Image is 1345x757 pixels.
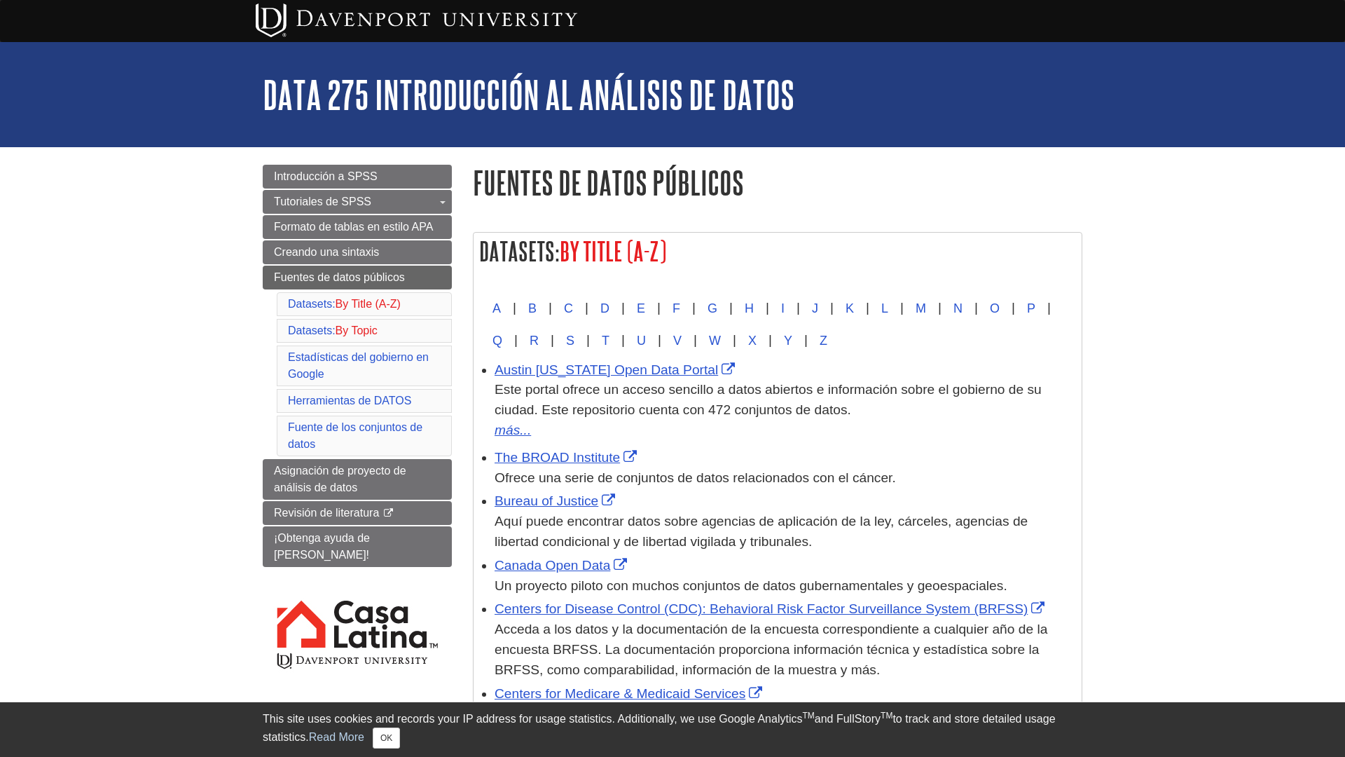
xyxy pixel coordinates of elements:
[288,298,401,310] a: Datasets:By Title (A-Z)
[808,325,839,357] button: Z
[495,620,1075,680] div: Acceda a los datos y la documentación de la encuesta correspondiente a cualquier año de la encues...
[263,459,452,500] a: Asignación de proyecto de análisis de datos
[495,468,1075,489] div: Ofrece una serie de conjuntos de datos relacionados con el cáncer.
[978,292,1012,325] button: O
[661,292,692,325] button: F
[590,325,621,357] button: T
[904,292,938,325] button: M
[288,395,411,407] a: Herramientas de DATOS
[481,325,514,357] button: Q
[495,512,1075,552] div: Aquí puede encontrar datos sobre agencias de aplicación de la ley, cárceles, agencias de libertad...
[481,292,513,325] button: A
[263,165,452,189] a: Introducción a SPSS
[769,292,796,325] button: I
[552,292,585,325] button: C
[263,266,452,289] a: Fuentes de datos públicos
[263,501,452,525] a: Revisión de literatura
[288,421,422,450] a: Fuente de los conjuntos de datos
[274,246,379,258] span: Creando una sintaxis
[941,292,974,325] button: N
[336,298,401,310] span: By Title (A-Z)
[263,215,452,239] a: Formato de tablas en estilo APA
[661,325,694,357] button: V
[800,292,830,325] button: J
[696,292,729,325] button: G
[263,711,1082,749] div: This site uses cookies and records your IP address for usage statistics. Additionally, we use Goo...
[495,493,619,508] a: Link opens in new window
[495,362,738,377] a: Link opens in new window
[495,450,640,465] a: Link opens in new window
[733,292,766,325] button: H
[588,292,621,325] button: D
[802,711,814,721] sup: TM
[881,711,892,721] sup: TM
[481,292,1075,357] div: | | | | | | | | | | | | | | | | | | | | | | | | |
[263,526,452,567] a: ¡Obtenga ayuda de [PERSON_NAME]!
[625,292,657,325] button: E
[772,325,804,357] button: Y
[834,292,866,325] button: K
[516,292,549,325] button: B
[274,170,378,182] span: Introducción a SPSS
[263,73,794,116] a: DATA 275 Introducción al análisis de datos
[309,731,364,743] a: Read More
[274,271,405,283] span: Fuentes de datos públicos
[288,351,429,380] a: Estadísticas del gobierno en Google
[495,601,1048,616] a: Link opens in new window
[274,196,371,207] span: Tutoriales de SPSS
[554,325,586,357] button: S
[495,558,630,573] a: Link opens in new window
[274,532,370,561] span: ¡Obtenga ayuda de [PERSON_NAME]!
[263,240,452,264] a: Creando una sintaxis
[518,325,551,357] button: R
[382,509,394,518] i: This link opens in a new window
[495,686,766,701] a: Link opens in new window
[336,325,378,336] span: By Topic
[495,380,1075,421] div: Este portal ofrece un acceso sencillo a datos abiertos e información sobre el gobierno de su ciud...
[1015,292,1047,325] button: P
[869,292,900,325] button: L
[256,4,577,37] img: Davenport University
[373,728,400,749] button: Close
[274,221,433,233] span: Formato de tablas en estilo APA
[274,507,379,519] span: Revisión de literatura
[263,190,452,214] a: Tutoriales de SPSS
[560,237,666,266] span: By Title (A-Z)
[473,165,1082,200] h1: Fuentes de datos públicos
[274,465,406,493] span: Asignación de proyecto de análisis de datos
[495,421,1075,441] a: más...
[697,325,733,357] button: W
[625,325,658,357] button: U
[495,576,1075,596] div: Un proyecto piloto con muchos conjuntos de datos gubernamentales y geoespaciales.
[474,233,1082,270] h2: Datasets:
[288,325,378,336] a: Datasets:By Topic
[736,325,768,357] button: X
[263,165,452,695] div: Guide Page Menu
